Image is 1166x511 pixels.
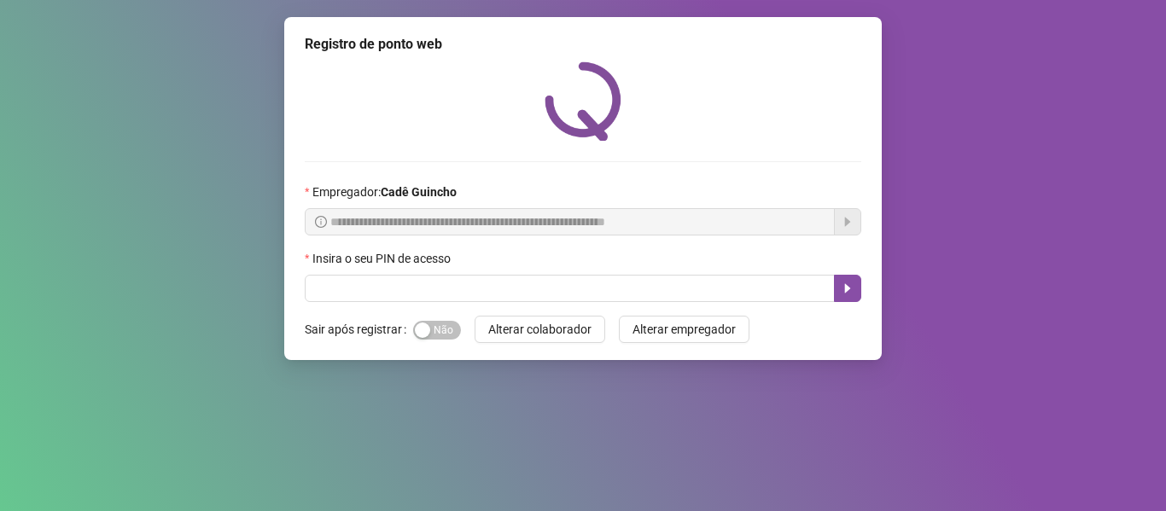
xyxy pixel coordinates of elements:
[315,216,327,228] span: info-circle
[312,183,457,201] span: Empregador :
[305,316,413,343] label: Sair após registrar
[475,316,605,343] button: Alterar colaborador
[305,249,462,268] label: Insira o seu PIN de acesso
[381,185,457,199] strong: Cadê Guincho
[841,282,854,295] span: caret-right
[488,320,592,339] span: Alterar colaborador
[305,34,861,55] div: Registro de ponto web
[619,316,749,343] button: Alterar empregador
[545,61,621,141] img: QRPoint
[633,320,736,339] span: Alterar empregador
